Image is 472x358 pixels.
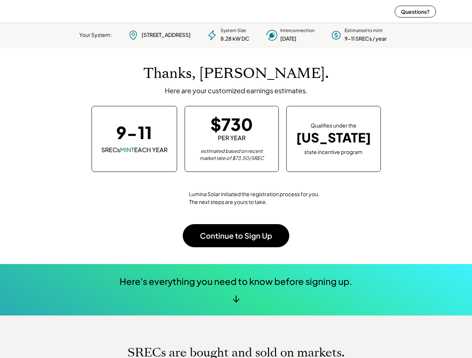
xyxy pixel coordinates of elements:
div: [US_STATE] [296,130,371,145]
div: Qualifies under the [311,122,357,129]
div: Here are your customized earnings estimates. [165,86,308,95]
div: 9-11 [116,124,152,141]
div: Interconnection [280,28,315,34]
div: Your System: [79,31,112,39]
div: Lumina Solar initiated the registration process for you. The next steps are yours to take. [189,190,320,206]
div: ↓ [232,293,240,304]
img: yH5BAEAAAAALAAAAAABAAEAAAIBRAA7 [152,183,182,213]
div: PER YEAR [218,134,246,142]
h1: Thanks, [PERSON_NAME]. [144,65,329,82]
div: Here's everything you need to know before signing up. [120,275,352,288]
div: System Size [220,28,246,34]
div: estimated based on recent market rate of $73.50/SREC [194,148,269,162]
div: [DATE] [280,35,296,43]
div: $730 [210,116,253,132]
div: 9-11 SRECs / year [345,35,387,43]
font: MINT [120,146,134,154]
div: SRECs EACH YEAR [101,146,167,154]
button: Continue to Sign Up [183,224,289,247]
div: [STREET_ADDRESS] [142,31,191,39]
div: state incentive program [304,147,363,156]
div: Estimated to mint [345,28,383,34]
img: yH5BAEAAAAALAAAAAABAAEAAAIBRAA7 [36,1,89,21]
button: Questions? [395,6,436,18]
div: 8.28 kW DC [220,35,249,43]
